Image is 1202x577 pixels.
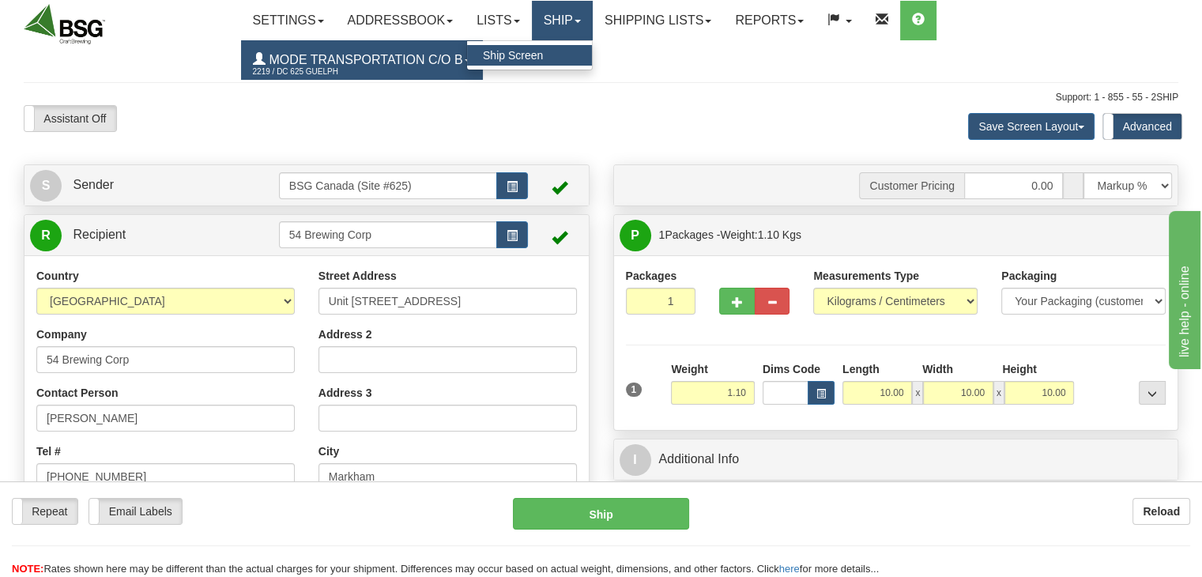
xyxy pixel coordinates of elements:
[36,443,61,459] label: Tel #
[779,563,800,575] a: here
[30,220,62,251] span: R
[253,64,371,80] span: 2219 / DC 625 Guelph
[279,221,497,248] input: Recipient Id
[1002,361,1037,377] label: Height
[73,178,114,191] span: Sender
[593,1,723,40] a: Shipping lists
[859,172,963,199] span: Customer Pricing
[620,443,1173,476] a: IAdditional Info
[36,326,87,342] label: Company
[30,170,62,202] span: S
[36,268,79,284] label: Country
[813,268,919,284] label: Measurements Type
[30,169,279,202] a: S Sender
[336,1,465,40] a: Addressbook
[763,361,820,377] label: Dims Code
[279,172,497,199] input: Sender Id
[659,228,665,241] span: 1
[720,228,801,241] span: Weight:
[241,1,336,40] a: Settings
[782,228,801,241] span: Kgs
[318,288,577,315] input: Enter a location
[266,53,463,66] span: Mode Transportation c/o B
[12,563,43,575] span: NOTE:
[1103,114,1181,139] label: Advanced
[671,361,707,377] label: Weight
[1001,268,1057,284] label: Packaging
[13,499,77,524] label: Repeat
[993,381,1004,405] span: x
[24,106,116,131] label: Assistant Off
[723,1,816,40] a: Reports
[758,228,779,241] span: 1.10
[24,4,105,44] img: logo2219.jpg
[483,49,543,62] span: Ship Screen
[532,1,593,40] a: Ship
[30,219,251,251] a: R Recipient
[968,113,1095,140] button: Save Screen Layout
[241,40,483,80] a: Mode Transportation c/o B 2219 / DC 625 Guelph
[1132,498,1190,525] button: Reload
[467,45,592,66] a: Ship Screen
[922,361,953,377] label: Width
[620,219,1173,251] a: P 1Packages -Weight:1.10 Kgs
[24,91,1178,104] div: Support: 1 - 855 - 55 - 2SHIP
[465,1,531,40] a: Lists
[1143,505,1180,518] b: Reload
[912,381,923,405] span: x
[318,268,397,284] label: Street Address
[659,219,801,251] span: Packages -
[513,498,690,530] button: Ship
[1166,208,1200,369] iframe: chat widget
[318,326,372,342] label: Address 2
[1139,381,1166,405] div: ...
[842,361,880,377] label: Length
[89,499,182,524] label: Email Labels
[73,228,126,241] span: Recipient
[318,385,372,401] label: Address 3
[620,220,651,251] span: P
[626,268,677,284] label: Packages
[626,383,642,397] span: 1
[318,443,339,459] label: City
[12,9,146,28] div: live help - online
[36,385,118,401] label: Contact Person
[620,444,651,476] span: I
